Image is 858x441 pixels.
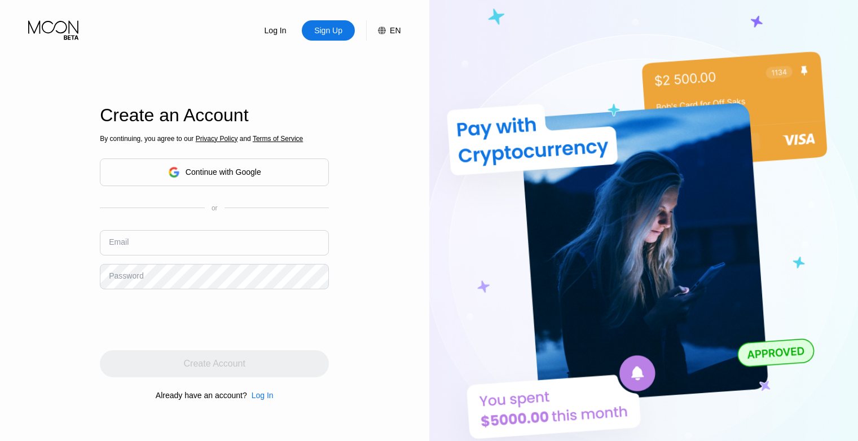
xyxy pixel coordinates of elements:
[100,105,329,126] div: Create an Account
[100,298,271,342] iframe: reCAPTCHA
[109,237,129,246] div: Email
[302,20,355,41] div: Sign Up
[263,25,288,36] div: Log In
[109,271,143,280] div: Password
[156,391,247,400] div: Already have an account?
[247,391,274,400] div: Log In
[186,167,261,177] div: Continue with Google
[100,135,329,143] div: By continuing, you agree to our
[249,20,302,41] div: Log In
[212,204,218,212] div: or
[390,26,401,35] div: EN
[252,391,274,400] div: Log In
[100,158,329,186] div: Continue with Google
[366,20,401,41] div: EN
[237,135,253,143] span: and
[313,25,344,36] div: Sign Up
[196,135,238,143] span: Privacy Policy
[253,135,303,143] span: Terms of Service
